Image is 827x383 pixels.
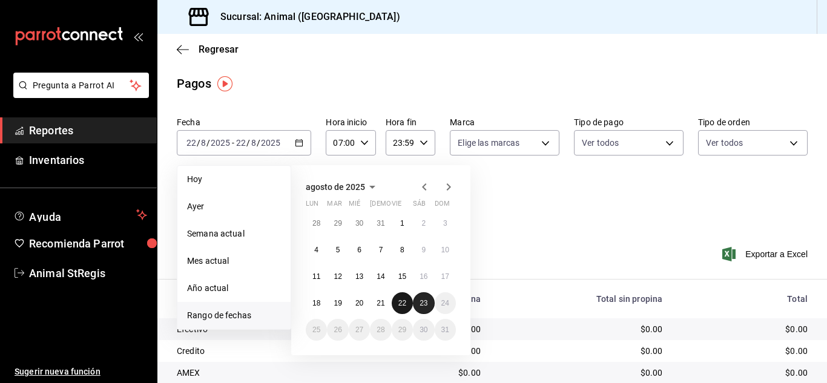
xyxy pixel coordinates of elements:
[435,212,456,234] button: 3 de agosto de 2025
[377,219,384,228] abbr: 31 de julio de 2025
[500,294,662,304] div: Total sin propina
[413,200,426,212] abbr: sábado
[420,326,427,334] abbr: 30 de agosto de 2025
[306,182,365,192] span: agosto de 2025
[574,118,684,126] label: Tipo de pago
[400,219,404,228] abbr: 1 de agosto de 2025
[435,319,456,341] button: 31 de agosto de 2025
[327,200,341,212] abbr: martes
[413,292,434,314] button: 23 de agosto de 2025
[306,212,327,234] button: 28 de julio de 2025
[376,367,480,379] div: $0.00
[706,137,743,149] span: Ver todos
[327,292,348,314] button: 19 de agosto de 2025
[458,137,519,149] span: Elige las marcas
[334,326,341,334] abbr: 26 de agosto de 2025
[370,212,391,234] button: 31 de julio de 2025
[398,326,406,334] abbr: 29 de agosto de 2025
[187,200,281,213] span: Ayer
[392,266,413,287] button: 15 de agosto de 2025
[435,266,456,287] button: 17 de agosto de 2025
[355,272,363,281] abbr: 13 de agosto de 2025
[698,118,808,126] label: Tipo de orden
[500,345,662,357] div: $0.00
[206,138,210,148] span: /
[413,239,434,261] button: 9 de agosto de 2025
[392,239,413,261] button: 8 de agosto de 2025
[400,246,404,254] abbr: 8 de agosto de 2025
[211,10,400,24] h3: Sucursal: Animal ([GEOGRAPHIC_DATA])
[435,292,456,314] button: 24 de agosto de 2025
[441,246,449,254] abbr: 10 de agosto de 2025
[682,367,808,379] div: $0.00
[349,266,370,287] button: 13 de agosto de 2025
[177,44,239,55] button: Regresar
[379,246,383,254] abbr: 7 de agosto de 2025
[327,266,348,287] button: 12 de agosto de 2025
[306,292,327,314] button: 18 de agosto de 2025
[421,246,426,254] abbr: 9 de agosto de 2025
[306,319,327,341] button: 25 de agosto de 2025
[197,138,200,148] span: /
[187,282,281,295] span: Año actual
[29,122,147,139] span: Reportes
[582,137,619,149] span: Ver todos
[349,200,360,212] abbr: miércoles
[377,299,384,307] abbr: 21 de agosto de 2025
[257,138,260,148] span: /
[312,219,320,228] abbr: 28 de julio de 2025
[357,246,361,254] abbr: 6 de agosto de 2025
[177,74,211,93] div: Pagos
[421,219,426,228] abbr: 2 de agosto de 2025
[435,239,456,261] button: 10 de agosto de 2025
[349,239,370,261] button: 6 de agosto de 2025
[377,272,384,281] abbr: 14 de agosto de 2025
[15,365,147,378] span: Sugerir nueva función
[370,266,391,287] button: 14 de agosto de 2025
[334,272,341,281] abbr: 12 de agosto de 2025
[312,299,320,307] abbr: 18 de agosto de 2025
[413,212,434,234] button: 2 de agosto de 2025
[200,138,206,148] input: --
[450,118,559,126] label: Marca
[306,200,318,212] abbr: lunes
[306,266,327,287] button: 11 de agosto de 2025
[217,76,232,91] img: Tooltip marker
[370,292,391,314] button: 21 de agosto de 2025
[392,200,401,212] abbr: viernes
[355,299,363,307] abbr: 20 de agosto de 2025
[443,219,447,228] abbr: 3 de agosto de 2025
[29,265,147,281] span: Animal StRegis
[177,367,357,379] div: AMEX
[682,294,808,304] div: Total
[13,73,149,98] button: Pregunta a Parrot AI
[187,255,281,267] span: Mes actual
[420,299,427,307] abbr: 23 de agosto de 2025
[370,200,441,212] abbr: jueves
[386,118,435,126] label: Hora fin
[413,266,434,287] button: 16 de agosto de 2025
[306,180,380,194] button: agosto de 2025
[29,152,147,168] span: Inventarios
[29,208,131,222] span: Ayuda
[336,246,340,254] abbr: 5 de agosto de 2025
[177,345,357,357] div: Credito
[312,272,320,281] abbr: 11 de agosto de 2025
[232,138,234,148] span: -
[199,44,239,55] span: Regresar
[327,212,348,234] button: 29 de julio de 2025
[355,326,363,334] abbr: 27 de agosto de 2025
[441,272,449,281] abbr: 17 de agosto de 2025
[260,138,281,148] input: ----
[236,138,246,148] input: --
[349,212,370,234] button: 30 de julio de 2025
[435,200,450,212] abbr: domingo
[349,292,370,314] button: 20 de agosto de 2025
[334,299,341,307] abbr: 19 de agosto de 2025
[392,212,413,234] button: 1 de agosto de 2025
[29,235,147,252] span: Recomienda Parrot
[370,239,391,261] button: 7 de agosto de 2025
[8,88,149,100] a: Pregunta a Parrot AI
[398,272,406,281] abbr: 15 de agosto de 2025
